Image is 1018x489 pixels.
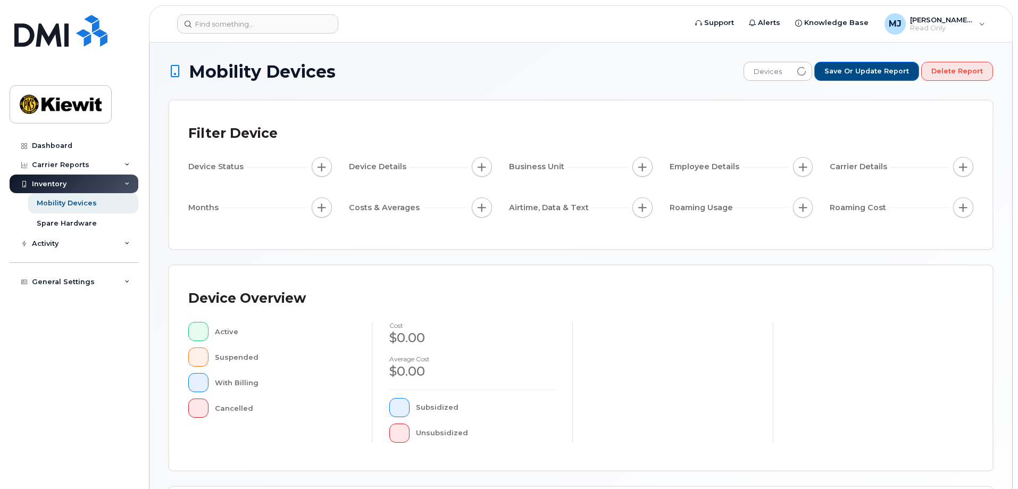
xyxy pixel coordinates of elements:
span: Mobility Devices [189,62,336,81]
h4: Average cost [389,355,555,362]
span: Airtime, Data & Text [509,202,592,213]
button: Delete Report [921,62,993,81]
div: With Billing [215,373,355,392]
div: Active [215,322,355,341]
button: Save or Update Report [814,62,919,81]
span: Delete Report [931,67,983,76]
span: Roaming Cost [830,202,889,213]
div: Cancelled [215,399,355,418]
span: Employee Details [670,161,742,172]
div: Filter Device [188,120,278,147]
h4: cost [389,322,555,329]
span: Devices [744,62,791,81]
div: Unsubsidized [416,424,556,443]
span: Costs & Averages [349,202,423,213]
span: Business Unit [509,161,568,172]
span: Months [188,202,222,213]
div: Device Overview [188,285,306,312]
span: Device Status [188,161,247,172]
span: Device Details [349,161,410,172]
div: $0.00 [389,329,555,347]
div: Suspended [215,347,355,367]
div: $0.00 [389,362,555,380]
div: Subsidized [416,398,556,417]
span: Carrier Details [830,161,890,172]
span: Roaming Usage [670,202,736,213]
span: Save or Update Report [824,67,909,76]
